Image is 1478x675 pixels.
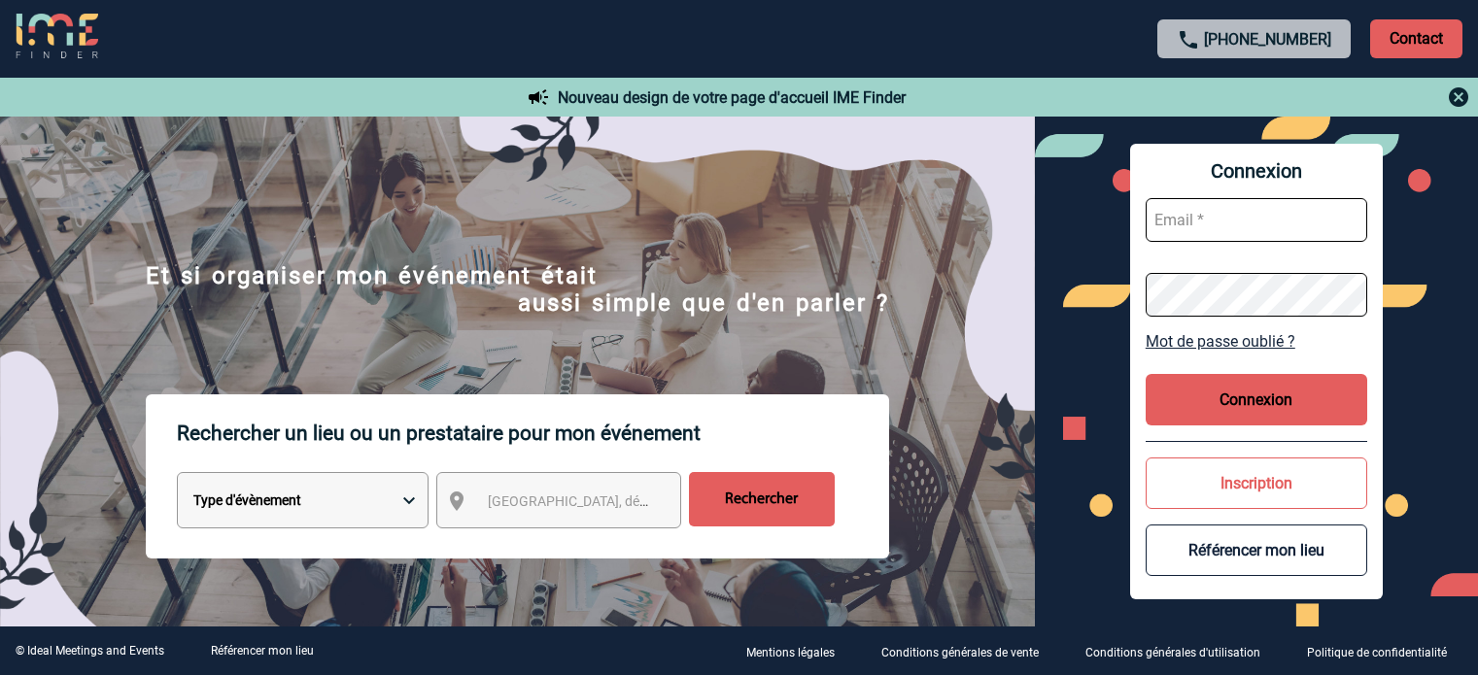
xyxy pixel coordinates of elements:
[746,646,835,659] p: Mentions légales
[1146,198,1367,242] input: Email *
[1146,524,1367,576] button: Référencer mon lieu
[211,644,314,658] a: Référencer mon lieu
[1307,646,1447,659] p: Politique de confidentialité
[1070,642,1291,660] a: Conditions générales d'utilisation
[488,493,758,509] span: [GEOGRAPHIC_DATA], département, région...
[1085,646,1260,659] p: Conditions générales d'utilisation
[1177,28,1200,51] img: call-24-px.png
[1146,159,1367,183] span: Connexion
[881,646,1039,659] p: Conditions générales de vente
[689,472,835,526] input: Rechercher
[1146,374,1367,425] button: Connexion
[177,394,889,472] p: Rechercher un lieu ou un prestataire pour mon événement
[16,644,164,658] div: © Ideal Meetings and Events
[1291,642,1478,660] a: Politique de confidentialité
[866,642,1070,660] a: Conditions générales de vente
[1204,30,1331,49] a: [PHONE_NUMBER]
[731,642,866,660] a: Mentions légales
[1146,332,1367,351] a: Mot de passe oublié ?
[1146,457,1367,509] button: Inscription
[1370,19,1462,58] p: Contact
